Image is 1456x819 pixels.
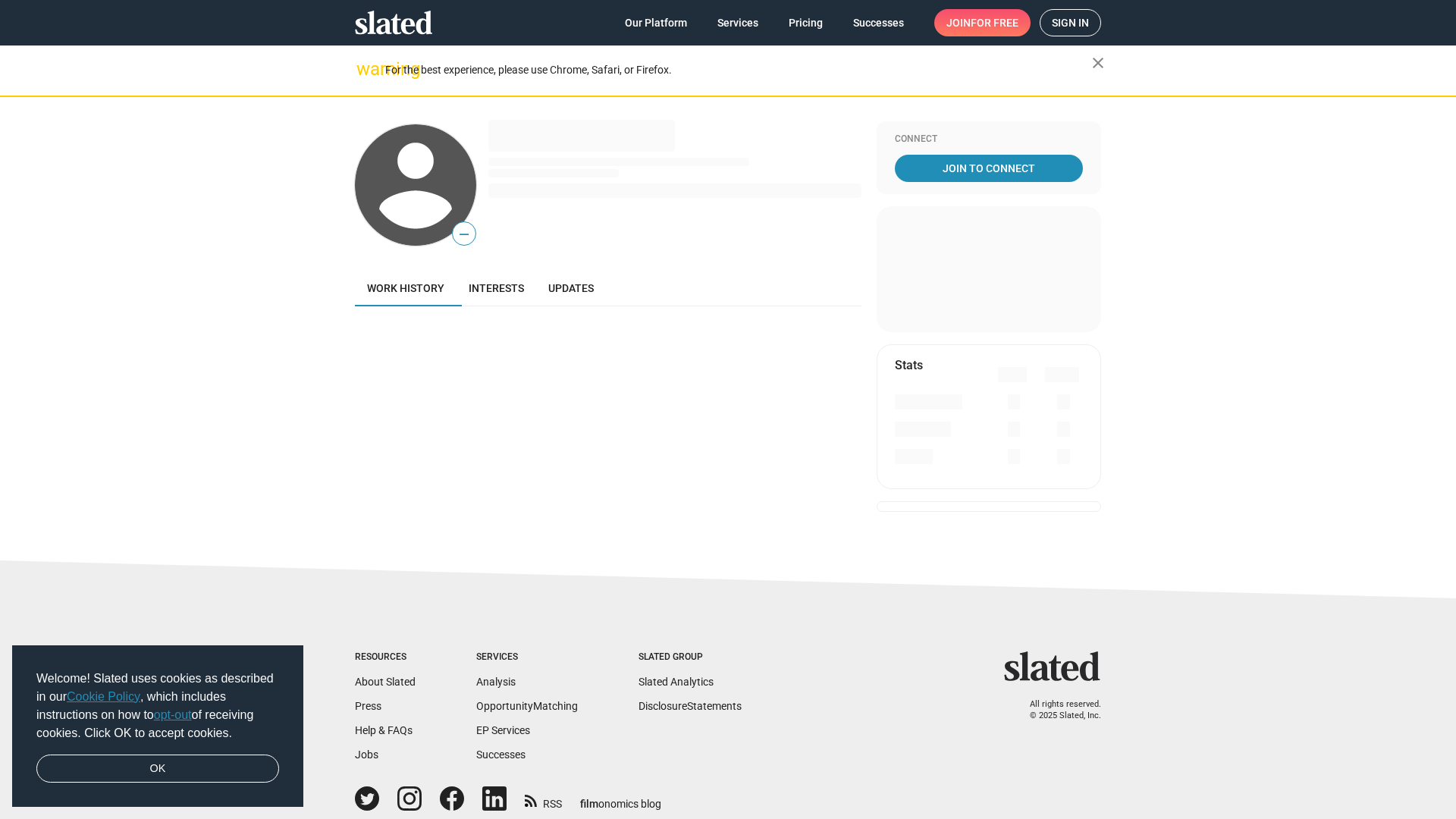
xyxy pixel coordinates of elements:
[580,798,598,810] span: film
[789,9,823,36] span: Pricing
[476,700,578,712] a: OpportunityMatching
[705,9,770,36] a: Services
[355,676,416,688] a: About Slated
[1052,10,1089,36] span: Sign in
[154,708,192,721] a: opt-out
[971,9,1018,36] span: for free
[476,724,530,736] a: EP Services
[476,676,516,688] a: Analysis
[895,155,1083,182] a: Join To Connect
[36,670,279,742] span: Welcome! Slated uses cookies as described in our , which includes instructions on how to of recei...
[548,282,594,294] span: Updates
[355,270,457,306] a: Work history
[536,270,606,306] a: Updates
[385,60,1092,80] div: For the best experience, please use Chrome, Safari, or Firefox.
[639,676,714,688] a: Slated Analytics
[356,60,375,78] mat-icon: warning
[1089,54,1107,72] mat-icon: close
[777,9,835,36] a: Pricing
[457,270,536,306] a: Interests
[841,9,916,36] a: Successes
[1014,699,1101,721] p: All rights reserved. © 2025 Slated, Inc.
[367,282,444,294] span: Work history
[476,651,578,664] div: Services
[895,357,923,373] mat-card-title: Stats
[613,9,699,36] a: Our Platform
[476,748,526,761] a: Successes
[717,9,758,36] span: Services
[639,700,742,712] a: DisclosureStatements
[1040,9,1101,36] a: Sign in
[625,9,687,36] span: Our Platform
[934,9,1031,36] a: Joinfor free
[355,651,416,664] div: Resources
[525,788,562,811] a: RSS
[355,700,381,712] a: Press
[898,155,1080,182] span: Join To Connect
[12,645,303,808] div: cookieconsent
[67,690,140,703] a: Cookie Policy
[36,755,279,783] a: dismiss cookie message
[580,785,661,811] a: filmonomics blog
[355,748,378,761] a: Jobs
[639,651,742,664] div: Slated Group
[895,133,1083,146] div: Connect
[355,724,413,736] a: Help & FAQs
[853,9,904,36] span: Successes
[946,9,1018,36] span: Join
[469,282,524,294] span: Interests
[453,224,475,244] span: —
